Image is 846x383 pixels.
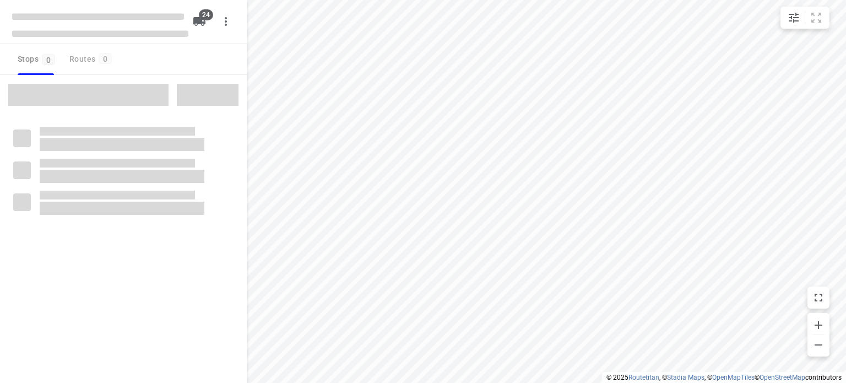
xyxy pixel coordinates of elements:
[712,374,755,381] a: OpenMapTiles
[628,374,659,381] a: Routetitan
[780,7,829,29] div: small contained button group
[783,7,805,29] button: Map settings
[760,374,805,381] a: OpenStreetMap
[667,374,704,381] a: Stadia Maps
[606,374,842,381] li: © 2025 , © , © © contributors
